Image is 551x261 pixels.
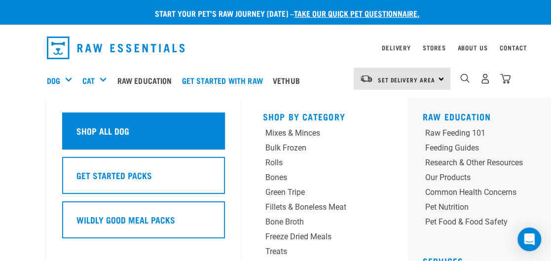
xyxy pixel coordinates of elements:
[76,169,152,182] h5: Get Started Packs
[457,46,487,49] a: About Us
[180,61,270,100] a: Get started with Raw
[263,157,386,172] a: Rolls
[425,142,523,154] div: Feeding Guides
[76,213,175,226] h5: Wildly Good Meal Packs
[265,142,363,154] div: Bulk Frozen
[423,216,547,231] a: Pet Food & Food Safety
[423,46,446,49] a: Stores
[500,46,527,49] a: Contact
[360,75,373,83] img: van-moving.png
[82,75,95,86] a: Cat
[423,157,547,172] a: Research & Other Resources
[263,216,386,231] a: Bone Broth
[263,142,386,157] a: Bulk Frozen
[114,61,179,100] a: Raw Education
[62,201,225,246] a: Wildly Good Meal Packs
[270,61,307,100] a: Vethub
[62,112,225,157] a: Shop All Dog
[423,114,491,119] a: Raw Education
[425,201,523,213] div: Pet Nutrition
[425,157,523,169] div: Research & Other Resources
[265,246,363,258] div: Treats
[425,216,523,228] div: Pet Food & Food Safety
[425,127,523,139] div: Raw Feeding 101
[265,216,363,228] div: Bone Broth
[265,231,363,243] div: Freeze Dried Meals
[265,127,363,139] div: Mixes & Minces
[294,11,419,15] a: take our quick pet questionnaire.
[263,246,386,261] a: Treats
[423,172,547,186] a: Our Products
[265,186,363,198] div: Green Tripe
[265,157,363,169] div: Rolls
[382,46,410,49] a: Delivery
[423,186,547,201] a: Common Health Concerns
[500,74,511,84] img: home-icon@2x.png
[517,227,541,251] div: Open Intercom Messenger
[460,74,470,83] img: home-icon-1@2x.png
[47,75,60,86] a: Dog
[425,172,523,184] div: Our Products
[263,127,386,142] a: Mixes & Minces
[423,201,547,216] a: Pet Nutrition
[39,33,513,63] nav: dropdown navigation
[265,201,363,213] div: Fillets & Boneless Meat
[263,201,386,216] a: Fillets & Boneless Meat
[76,124,129,137] h5: Shop All Dog
[423,142,547,157] a: Feeding Guides
[423,127,547,142] a: Raw Feeding 101
[480,74,490,84] img: user.png
[47,37,185,59] img: Raw Essentials Logo
[263,231,386,246] a: Freeze Dried Meals
[378,78,435,81] span: Set Delivery Area
[263,172,386,186] a: Bones
[62,157,225,201] a: Get Started Packs
[263,186,386,201] a: Green Tripe
[263,112,386,119] h5: Shop By Category
[425,186,523,198] div: Common Health Concerns
[265,172,363,184] div: Bones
